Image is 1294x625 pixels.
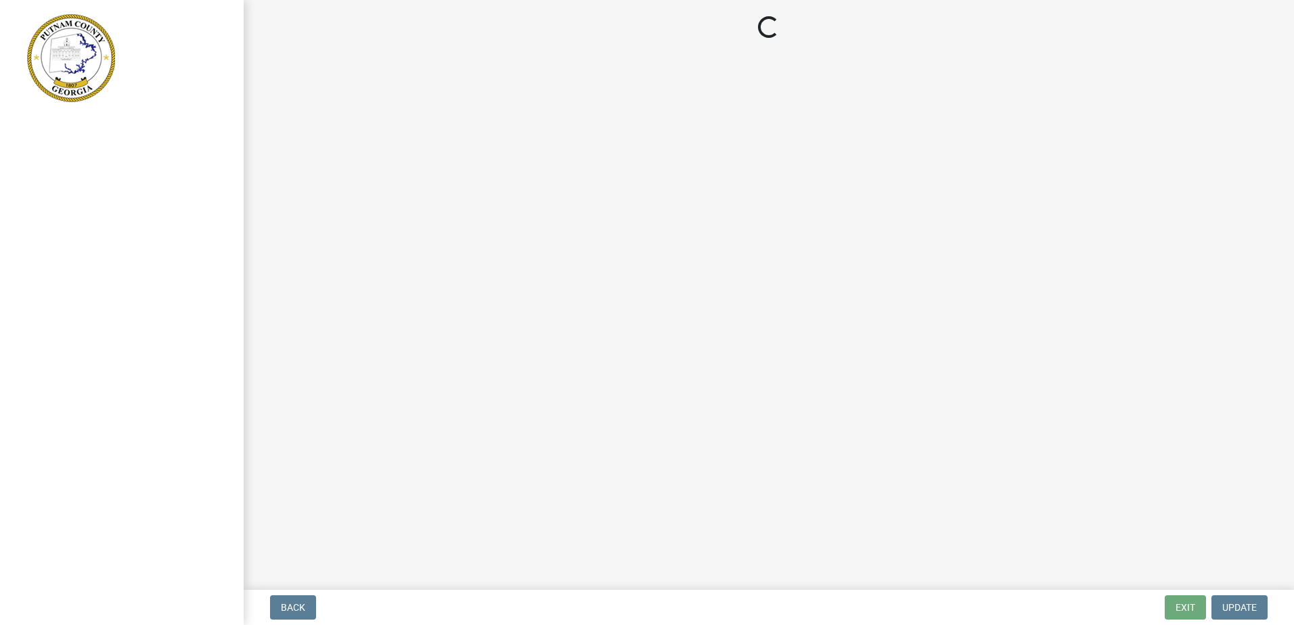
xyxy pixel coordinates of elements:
[270,595,316,620] button: Back
[281,602,305,613] span: Back
[1222,602,1257,613] span: Update
[1211,595,1268,620] button: Update
[27,14,115,102] img: Putnam County, Georgia
[1165,595,1206,620] button: Exit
